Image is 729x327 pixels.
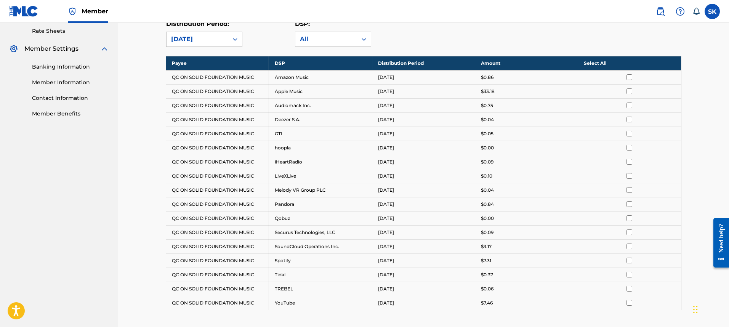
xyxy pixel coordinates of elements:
[372,296,475,310] td: [DATE]
[372,225,475,239] td: [DATE]
[481,102,493,109] p: $0.75
[32,110,109,118] a: Member Benefits
[166,296,269,310] td: QC ON SOLID FOUNDATION MUSIC
[166,211,269,225] td: QC ON SOLID FOUNDATION MUSIC
[9,6,38,17] img: MLC Logo
[578,56,681,70] th: Select All
[481,201,494,208] p: $0.84
[372,169,475,183] td: [DATE]
[372,197,475,211] td: [DATE]
[269,155,372,169] td: iHeartRadio
[269,211,372,225] td: Qobuz
[372,268,475,282] td: [DATE]
[171,35,224,44] div: [DATE]
[481,116,494,123] p: $0.04
[481,257,491,264] p: $7.31
[481,229,493,236] p: $0.09
[475,56,578,70] th: Amount
[166,141,269,155] td: QC ON SOLID FOUNDATION MUSIC
[372,183,475,197] td: [DATE]
[481,74,493,81] p: $0.86
[372,56,475,70] th: Distribution Period
[693,298,698,321] div: Drag
[9,44,18,53] img: Member Settings
[372,70,475,84] td: [DATE]
[269,112,372,127] td: Deezer S.A.
[708,212,729,274] iframe: Resource Center
[300,35,352,44] div: All
[269,84,372,98] td: Apple Music
[692,8,700,15] div: Notifications
[691,290,729,327] iframe: Chat Widget
[673,4,688,19] div: Help
[372,98,475,112] td: [DATE]
[166,56,269,70] th: Payee
[269,239,372,253] td: SoundCloud Operations Inc.
[372,141,475,155] td: [DATE]
[269,282,372,296] td: TREBEL
[32,79,109,87] a: Member Information
[656,7,665,16] img: search
[82,7,108,16] span: Member
[166,20,229,27] label: Distribution Period:
[705,4,720,19] div: User Menu
[653,4,668,19] a: Public Search
[481,271,493,278] p: $0.37
[481,130,493,137] p: $0.05
[481,173,492,180] p: $0.10
[166,169,269,183] td: QC ON SOLID FOUNDATION MUSIC
[269,183,372,197] td: Melody VR Group PLC
[481,88,495,95] p: $33.18
[269,70,372,84] td: Amazon Music
[481,300,493,306] p: $7.46
[269,169,372,183] td: LiveXLive
[166,183,269,197] td: QC ON SOLID FOUNDATION MUSIC
[269,296,372,310] td: YouTube
[269,127,372,141] td: GTL
[269,98,372,112] td: Audiomack Inc.
[166,127,269,141] td: QC ON SOLID FOUNDATION MUSIC
[481,144,494,151] p: $0.00
[372,282,475,296] td: [DATE]
[166,197,269,211] td: QC ON SOLID FOUNDATION MUSIC
[166,112,269,127] td: QC ON SOLID FOUNDATION MUSIC
[166,239,269,253] td: QC ON SOLID FOUNDATION MUSIC
[269,141,372,155] td: hoopla
[269,225,372,239] td: Securus Technologies, LLC
[481,159,493,165] p: $0.09
[166,268,269,282] td: QC ON SOLID FOUNDATION MUSIC
[100,44,109,53] img: expand
[481,187,494,194] p: $0.04
[32,94,109,102] a: Contact Information
[372,84,475,98] td: [DATE]
[269,253,372,268] td: Spotify
[372,211,475,225] td: [DATE]
[676,7,685,16] img: help
[24,44,79,53] span: Member Settings
[372,253,475,268] td: [DATE]
[481,285,493,292] p: $0.06
[166,253,269,268] td: QC ON SOLID FOUNDATION MUSIC
[481,243,492,250] p: $3.17
[269,56,372,70] th: DSP
[481,215,494,222] p: $0.00
[32,27,109,35] a: Rate Sheets
[166,225,269,239] td: QC ON SOLID FOUNDATION MUSIC
[269,197,372,211] td: Pandora
[166,282,269,296] td: QC ON SOLID FOUNDATION MUSIC
[166,70,269,84] td: QC ON SOLID FOUNDATION MUSIC
[372,112,475,127] td: [DATE]
[372,239,475,253] td: [DATE]
[68,7,77,16] img: Top Rightsholder
[372,127,475,141] td: [DATE]
[166,155,269,169] td: QC ON SOLID FOUNDATION MUSIC
[295,20,310,27] label: DSP:
[166,98,269,112] td: QC ON SOLID FOUNDATION MUSIC
[166,84,269,98] td: QC ON SOLID FOUNDATION MUSIC
[32,63,109,71] a: Banking Information
[269,268,372,282] td: Tidal
[372,155,475,169] td: [DATE]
